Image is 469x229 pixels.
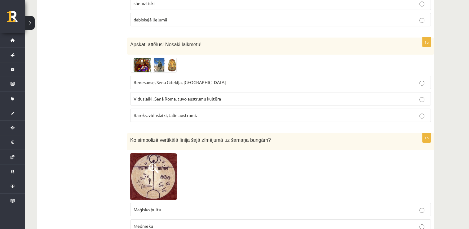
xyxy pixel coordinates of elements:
img: Ekr%C4%81nuz%C5%86%C4%93mums_2024-07-24_222010.png [130,58,177,73]
p: 1p [422,133,431,143]
span: shematiski [134,0,155,6]
img: 1.jpg [130,153,177,200]
span: Mednieku [134,223,153,229]
input: Baroks, viduslaiki, tālie austrumi. [419,114,424,119]
p: 1p [422,37,431,47]
input: dabiskajā lielumā [419,18,424,23]
span: Apskati attēlus! Nosaki laikmetu! [130,42,201,47]
span: Renesanse, Senā Grieķija, [GEOGRAPHIC_DATA] [134,79,226,85]
input: shematiski [419,2,424,7]
span: Ko simbolizē vertikālā līnija šajā zīmējumā uz šamaņa bungām? [130,137,271,143]
span: Maģisko bultu [134,207,161,212]
input: Viduslaiki, Senā Roma, tuvo austrumu kultūra [419,97,424,102]
span: Viduslaiki, Senā Roma, tuvo austrumu kultūra [134,96,221,101]
a: Rīgas 1. Tālmācības vidusskola [7,11,25,26]
span: Baroks, viduslaiki, tālie austrumi. [134,112,197,118]
input: Maģisko bultu [419,208,424,213]
input: Renesanse, Senā Grieķija, [GEOGRAPHIC_DATA] [419,81,424,86]
span: dabiskajā lielumā [134,17,167,22]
